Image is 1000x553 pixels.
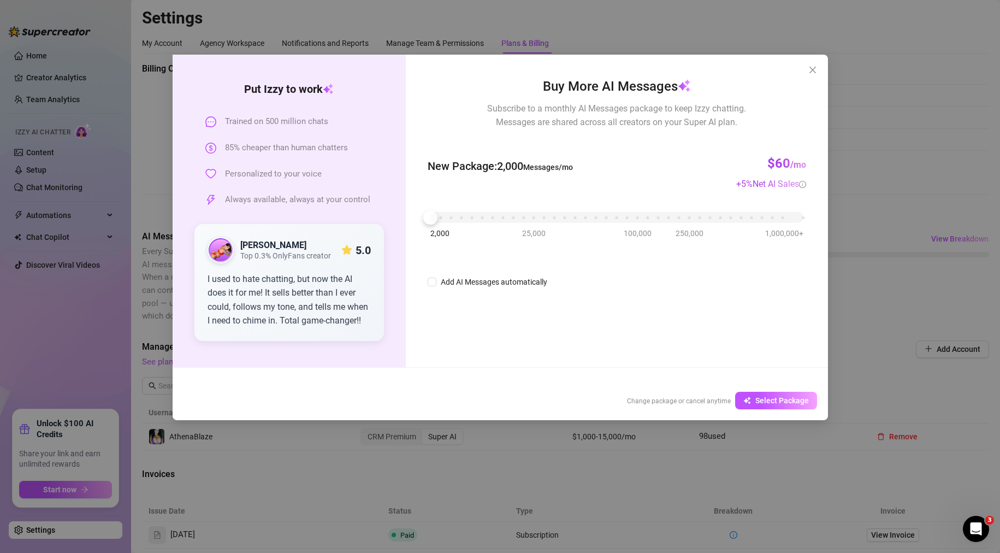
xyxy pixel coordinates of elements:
[225,168,322,181] span: Personalized to your voice
[790,160,806,170] span: /mo
[627,397,731,405] span: Change package or cancel anytime
[341,245,352,256] span: star
[735,392,817,409] button: Select Package
[808,66,817,74] span: close
[985,516,994,525] span: 3
[804,61,821,79] button: Close
[623,227,651,239] span: 100,000
[427,158,572,175] span: New Package : 2,000
[799,181,806,188] span: info-circle
[240,251,331,261] span: Top 0.3% OnlyFans creator
[225,193,370,207] span: Always available, always at your control
[430,227,449,239] span: 2,000
[755,396,809,405] span: Select Package
[736,179,806,189] span: + 5 %
[225,142,348,155] span: 85% cheaper than human chatters
[440,276,547,288] div: Add AI Messages automatically
[205,143,216,154] span: dollar
[355,244,370,257] strong: 5.0
[205,195,216,205] span: thunderbolt
[225,115,328,128] span: Trained on 500 million chats
[542,77,690,97] span: Buy More AI Messages
[205,116,216,127] span: message
[487,102,746,129] span: Subscribe to a monthly AI Messages package to keep Izzy chatting. Messages are shared across all ...
[208,272,371,328] div: I used to hate chatting, but now the AI does it for me! It sells better than I ever could, follow...
[522,227,545,239] span: 25,000
[209,238,233,262] img: public
[765,227,803,239] span: 1,000,000+
[205,168,216,179] span: heart
[753,177,806,191] div: Net AI Sales
[804,66,821,74] span: Close
[963,516,989,542] iframe: Intercom live chat
[244,83,334,96] strong: Put Izzy to work
[675,227,703,239] span: 250,000
[767,155,806,173] h3: $60
[240,240,306,250] strong: [PERSON_NAME]
[523,163,572,172] span: Messages/mo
